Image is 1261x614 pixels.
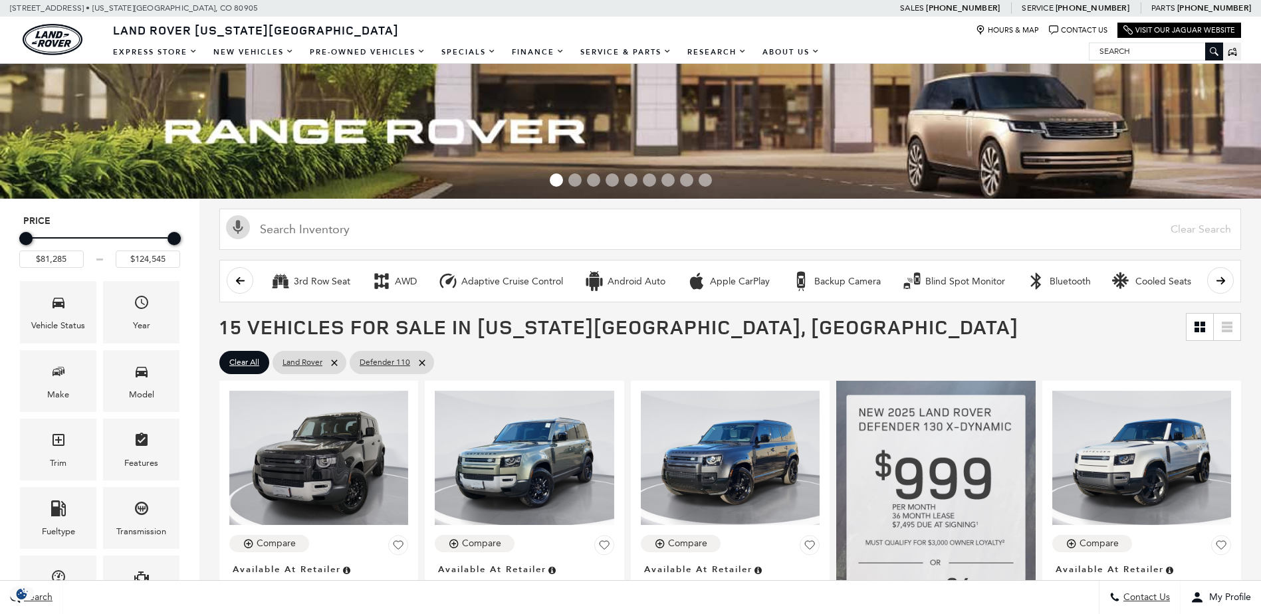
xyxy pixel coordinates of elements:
[1181,581,1261,614] button: Open user profile menu
[51,360,66,387] span: Make
[219,313,1018,340] span: 15 Vehicles for Sale in [US_STATE][GEOGRAPHIC_DATA], [GEOGRAPHIC_DATA]
[546,562,557,577] span: Vehicle is in stock and ready for immediate delivery. Due to demand, availability is subject to c...
[1056,3,1129,13] a: [PHONE_NUMBER]
[23,24,82,55] img: Land Rover
[900,3,924,13] span: Sales
[1026,271,1046,291] div: Bluetooth
[1204,592,1251,603] span: My Profile
[895,267,1012,295] button: Blind Spot MonitorBlind Spot Monitor
[103,350,179,412] div: ModelModel
[31,318,85,333] div: Vehicle Status
[606,173,619,187] span: Go to slide 4
[113,22,399,38] span: Land Rover [US_STATE][GEOGRAPHIC_DATA]
[679,267,777,295] button: Apple CarPlayApple CarPlay
[134,360,150,387] span: Model
[364,267,424,295] button: AWDAWD
[257,538,296,550] div: Compare
[435,535,515,552] button: Compare Vehicle
[51,497,66,524] span: Fueltype
[752,562,763,577] span: Vehicle is in stock and ready for immediate delivery. Due to demand, availability is subject to c...
[20,487,96,549] div: FueltypeFueltype
[1211,535,1231,560] button: Save Vehicle
[1052,391,1231,525] img: 2025 Land Rover Defender 110 V8
[20,281,96,343] div: VehicleVehicle Status
[134,429,150,456] span: Features
[608,276,665,288] div: Android Auto
[134,291,150,318] span: Year
[134,497,150,524] span: Transmission
[680,173,693,187] span: Go to slide 8
[302,41,433,64] a: Pre-Owned Vehicles
[710,276,770,288] div: Apple CarPlay
[504,41,572,64] a: Finance
[105,22,407,38] a: Land Rover [US_STATE][GEOGRAPHIC_DATA]
[103,281,179,343] div: YearYear
[1056,562,1164,577] span: Available at Retailer
[20,350,96,412] div: MakeMake
[800,535,820,560] button: Save Vehicle
[133,318,150,333] div: Year
[103,419,179,480] div: FeaturesFeatures
[1151,3,1175,13] span: Parts
[572,41,679,64] a: Service & Parts
[263,267,358,295] button: 3rd Row Seat3rd Row Seat
[19,251,84,268] input: Minimum
[587,173,600,187] span: Go to slide 3
[129,387,154,402] div: Model
[229,354,259,371] span: Clear All
[641,391,820,525] img: 2025 Land Rover Defender 110 X-Dynamic SE
[594,535,614,560] button: Save Vehicle
[51,565,66,593] span: Mileage
[283,354,322,371] span: Land Rover
[7,587,37,601] section: Click to Open Cookie Consent Modal
[116,251,180,268] input: Maximum
[20,419,96,480] div: TrimTrim
[1022,3,1053,13] span: Service
[1080,538,1119,550] div: Compare
[644,562,752,577] span: Available at Retailer
[1019,267,1098,295] button: BluetoothBluetooth
[1120,592,1170,603] span: Contact Us
[42,524,75,539] div: Fueltype
[433,41,504,64] a: Specials
[229,535,309,552] button: Compare Vehicle
[19,232,33,245] div: Minimum Price
[1135,276,1191,288] div: Cooled Seats
[568,173,582,187] span: Go to slide 2
[395,276,417,288] div: AWD
[925,276,1005,288] div: Blind Spot Monitor
[7,587,37,601] img: Opt-Out Icon
[226,215,250,239] svg: Click to toggle on voice search
[661,173,675,187] span: Go to slide 7
[438,271,458,291] div: Adaptive Cruise Control
[124,456,158,470] div: Features
[814,276,881,288] div: Backup Camera
[372,271,392,291] div: AWD
[219,209,1241,250] input: Search Inventory
[926,3,1000,13] a: [PHONE_NUMBER]
[784,267,888,295] button: Backup CameraBackup Camera
[438,562,546,577] span: Available at Retailer
[461,276,563,288] div: Adaptive Cruise Control
[1177,3,1251,13] a: [PHONE_NUMBER]
[10,3,258,13] a: [STREET_ADDRESS] • [US_STATE][GEOGRAPHIC_DATA], CO 80905
[902,271,922,291] div: Blind Spot Monitor
[388,535,408,560] button: Save Vehicle
[271,271,290,291] div: 3rd Row Seat
[791,271,811,291] div: Backup Camera
[643,173,656,187] span: Go to slide 6
[754,41,828,64] a: About Us
[168,232,181,245] div: Maximum Price
[50,456,66,470] div: Trim
[435,391,614,525] img: 2025 Land Rover Defender 110 S
[679,41,754,64] a: Research
[360,354,410,371] span: Defender 110
[687,271,707,291] div: Apple CarPlay
[431,267,570,295] button: Adaptive Cruise ControlAdaptive Cruise Control
[105,41,205,64] a: EXPRESS STORE
[550,173,563,187] span: Go to slide 1
[116,524,166,539] div: Transmission
[229,391,408,525] img: 2025 Land Rover Defender 110 S
[294,276,350,288] div: 3rd Row Seat
[1207,267,1234,294] button: scroll right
